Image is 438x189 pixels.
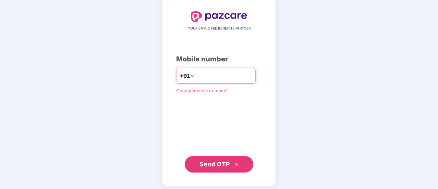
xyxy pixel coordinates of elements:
[185,156,253,173] button: Send OTPdouble-right
[176,54,262,64] div: Mobile number
[176,88,228,93] a: Change mobile number?
[190,74,194,78] span: down
[199,161,230,168] span: Send OTP
[180,72,190,80] span: +91
[191,11,247,22] img: logo
[188,26,251,31] span: YOUR EMPLOYEE BENEFITS PARTNER
[234,163,239,167] span: double-right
